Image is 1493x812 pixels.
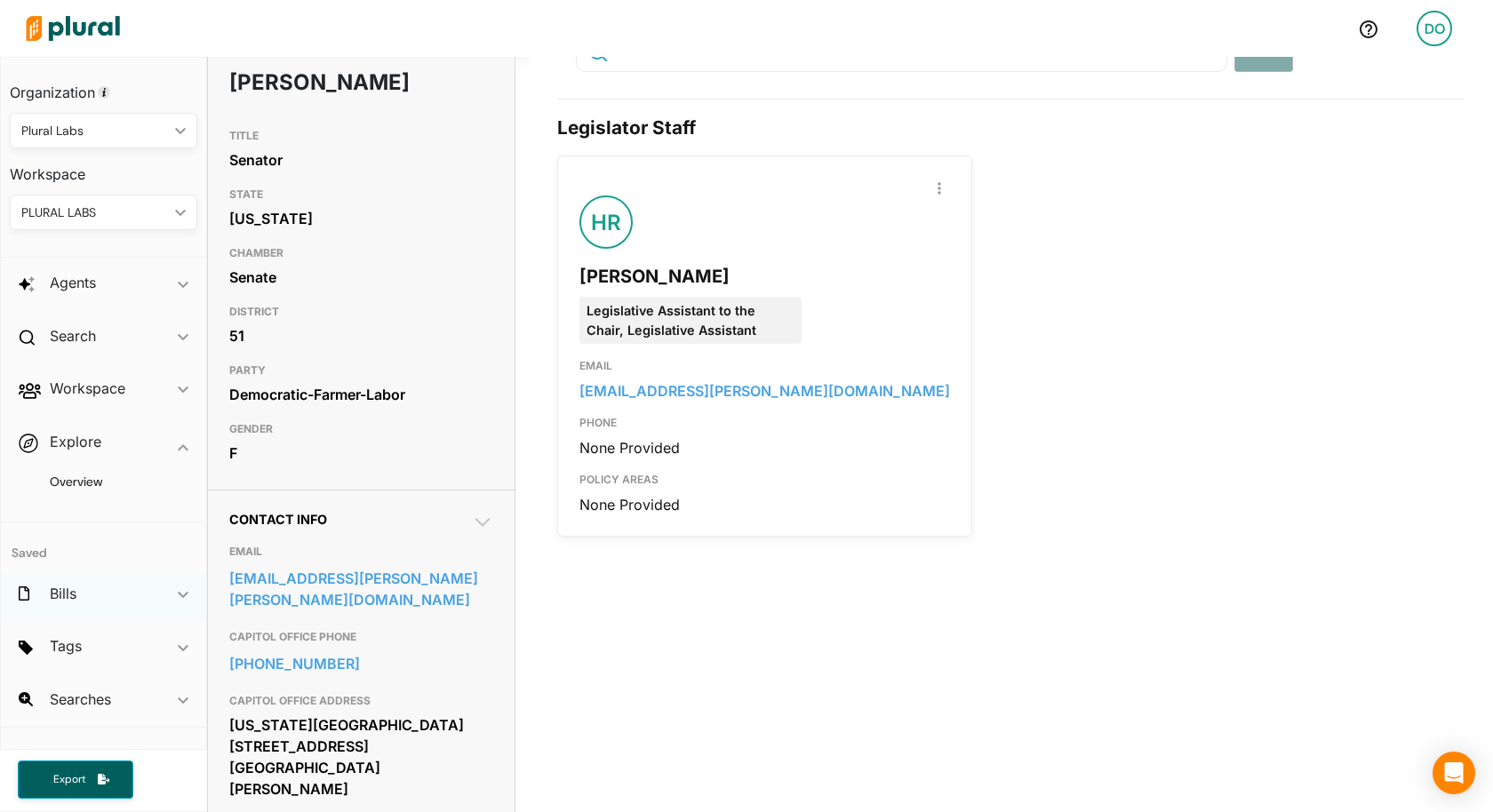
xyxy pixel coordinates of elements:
h4: Saved [1,522,206,566]
h3: TITLE [229,125,493,147]
div: EMAIL [579,344,950,381]
h3: CHAMBER [229,243,493,264]
h2: Workspace [50,378,125,398]
div: [US_STATE][GEOGRAPHIC_DATA] [STREET_ADDRESS] [GEOGRAPHIC_DATA][PERSON_NAME] [229,712,493,802]
div: Legislative Assistant to the Chair, Legislative Assistant [579,297,802,344]
h2: Legislator Staff [557,117,1465,148]
h2: Search [50,326,96,346]
h2: Bills [50,584,76,603]
div: Plural Labs [21,122,168,140]
a: [EMAIL_ADDRESS][PERSON_NAME][PERSON_NAME][DOMAIN_NAME] [229,565,493,613]
h3: Workspace [10,148,197,187]
h2: Searches [50,689,111,709]
h3: CAPITOL OFFICE ADDRESS [229,690,493,712]
div: Democratic-Farmer-Labor [229,381,493,408]
h3: CAPITOL OFFICE PHONE [229,626,493,648]
a: [PHONE_NUMBER] [229,650,493,677]
div: Senate [229,264,493,291]
h2: Explore [50,432,101,451]
div: 51 [229,322,493,349]
div: HR [579,195,633,249]
h3: EMAIL [229,541,493,562]
h2: Tags [50,636,82,656]
div: [US_STATE] [229,205,493,232]
span: Contact Info [229,512,327,527]
div: PHONE [579,401,950,438]
div: DO [1417,11,1452,46]
a: [EMAIL_ADDRESS][PERSON_NAME][DOMAIN_NAME] [579,382,950,400]
h3: STATE [229,184,493,205]
div: None Provided [579,438,950,458]
h3: Organization [10,67,197,106]
a: Overview [28,474,188,490]
h3: GENDER [229,418,493,440]
h2: Agents [50,273,96,292]
h1: [PERSON_NAME] [229,56,387,109]
div: POLICY AREAS [579,458,950,495]
button: Export [18,760,133,799]
div: Open Intercom Messenger [1433,752,1475,794]
span: Export [41,772,98,787]
div: [PERSON_NAME] [579,263,950,290]
div: PLURAL LABS [21,203,168,222]
div: Tooltip anchor [96,84,112,100]
div: Senator [229,147,493,173]
div: None Provided [579,495,950,514]
h3: PARTY [229,360,493,381]
h3: DISTRICT [229,301,493,322]
a: DO [1402,4,1466,53]
div: F [229,440,493,466]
